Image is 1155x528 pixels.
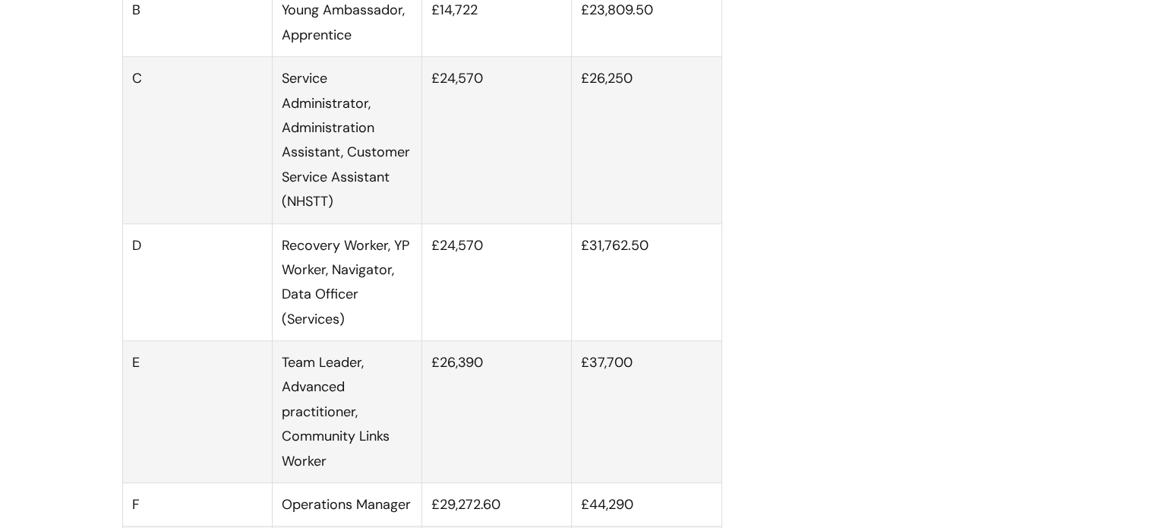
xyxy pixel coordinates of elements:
td: Operations Manager [272,483,421,526]
td: Service Administrator, Administration Assistant, Customer Service Assistant (NHSTT) [272,57,421,223]
td: £29,272.60 [422,483,572,526]
td: £26,390 [422,341,572,483]
td: £31,762.50 [572,223,721,341]
td: £26,250 [572,57,721,223]
td: C [122,57,272,223]
td: £24,570 [422,57,572,223]
td: F [122,483,272,526]
td: £37,700 [572,341,721,483]
td: D [122,223,272,341]
td: E [122,341,272,483]
td: Recovery Worker, YP Worker, Navigator, Data Officer (Services) [272,223,421,341]
td: £24,570 [422,223,572,341]
td: Team Leader, Advanced practitioner, Community Links Worker [272,341,421,483]
td: £44,290 [572,483,721,526]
